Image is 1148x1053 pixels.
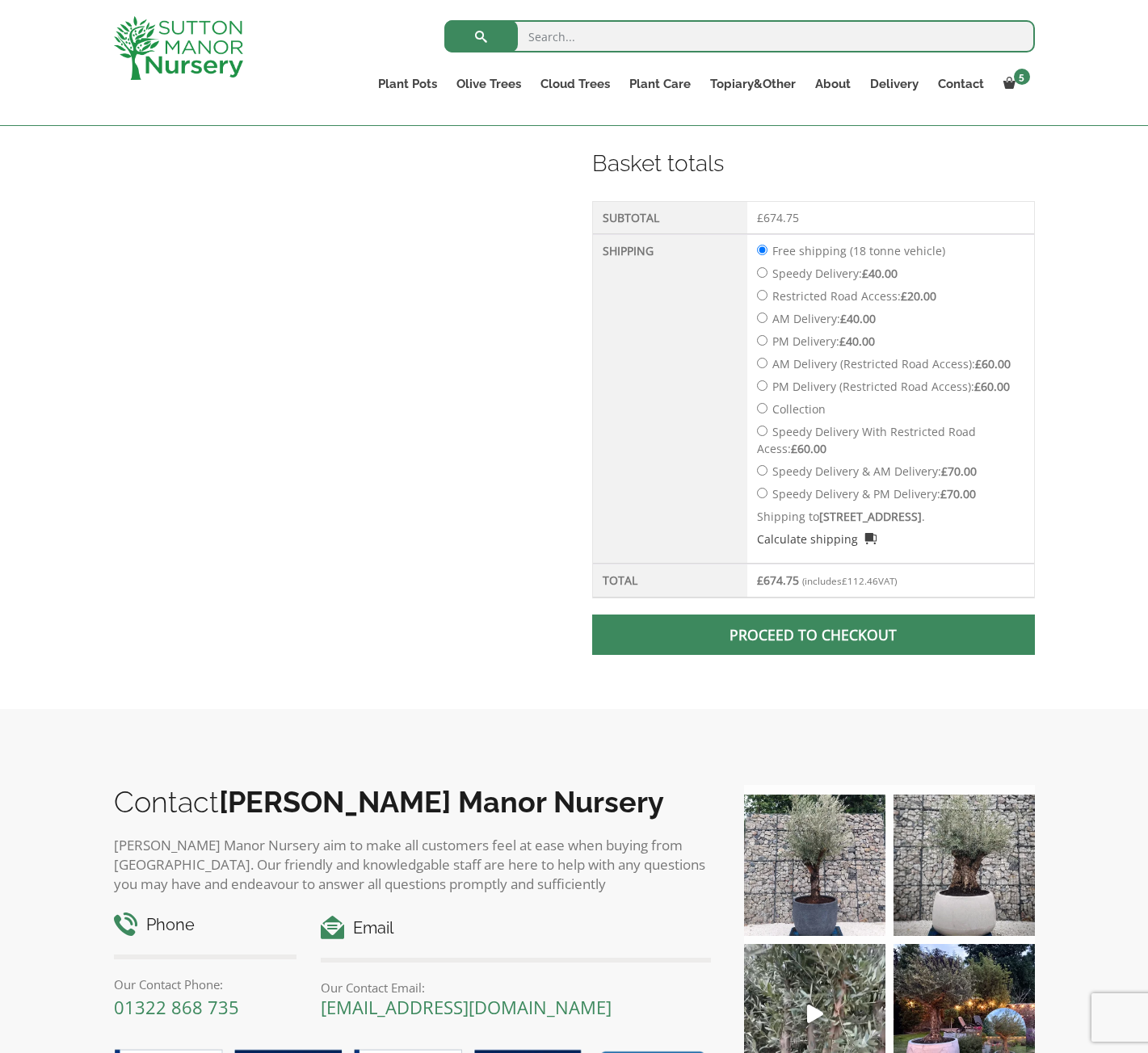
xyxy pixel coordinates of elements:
h2: Contact [114,785,712,819]
img: Check out this beauty we potted at our nursery today ❤️‍🔥 A huge, ancient gnarled Olive tree plan... [894,795,1035,936]
span: £ [840,311,847,326]
b: [PERSON_NAME] Manor Nursery [219,785,664,819]
p: Our Contact Email: [321,978,711,997]
bdi: 70.00 [941,464,977,479]
input: Search... [444,20,1035,52]
label: AM Delivery: [772,311,876,326]
p: Our Contact Phone: [114,975,297,994]
a: Plant Pots [368,73,447,95]
img: A beautiful multi-stem Spanish Olive tree potted in our luxurious fibre clay pots 😍😍 [744,795,885,936]
bdi: 40.00 [862,266,898,281]
label: Collection [772,401,826,417]
bdi: 40.00 [839,334,875,349]
label: Speedy Delivery: [772,266,898,281]
a: Plant Care [620,73,700,95]
span: 5 [1014,69,1030,85]
a: Topiary&Other [700,73,805,95]
span: £ [842,575,847,587]
span: £ [862,266,868,281]
th: Total [593,564,747,598]
bdi: 60.00 [975,356,1011,371]
a: About [805,73,860,95]
h2: Basket totals [592,147,1034,181]
span: £ [757,573,763,588]
span: £ [757,210,763,225]
bdi: 674.75 [757,210,799,225]
span: 112.46 [842,575,878,587]
bdi: 60.00 [791,441,826,456]
label: Free shipping (18 tonne vehicle) [772,243,945,258]
span: £ [839,334,846,349]
a: 01322 868 735 [114,995,239,1019]
svg: Play [807,1005,823,1023]
h4: Email [321,916,711,941]
a: Cloud Trees [531,73,620,95]
label: Speedy Delivery & AM Delivery: [772,464,977,479]
span: £ [975,356,982,371]
bdi: 674.75 [757,573,799,588]
bdi: 60.00 [974,379,1010,394]
span: £ [940,486,947,501]
label: Speedy Delivery With Restricted Road Acess: [757,424,976,456]
a: 5 [994,73,1035,95]
bdi: 70.00 [940,486,976,501]
bdi: 40.00 [840,311,876,326]
label: Speedy Delivery & PM Delivery: [772,486,976,501]
small: (includes VAT) [802,575,897,587]
h4: Phone [114,912,297,938]
bdi: 20.00 [901,288,936,304]
img: logo [114,16,243,80]
th: Subtotal [593,202,747,234]
strong: [STREET_ADDRESS] [819,509,922,524]
span: £ [901,288,907,304]
a: Delivery [860,73,928,95]
a: [EMAIL_ADDRESS][DOMAIN_NAME] [321,995,612,1019]
label: PM Delivery: [772,334,875,349]
span: £ [941,464,948,479]
span: £ [974,379,981,394]
p: Shipping to . [757,508,1024,525]
a: Calculate shipping [757,531,877,547]
p: [PERSON_NAME] Manor Nursery aim to make all customers feel at ease when buying from [GEOGRAPHIC_D... [114,836,712,894]
th: Shipping [593,234,747,564]
label: Restricted Road Access: [772,288,936,304]
label: AM Delivery (Restricted Road Access): [772,356,1011,371]
span: £ [791,441,797,456]
a: Olive Trees [447,73,531,95]
a: Proceed to checkout [592,615,1034,655]
label: PM Delivery (Restricted Road Access): [772,379,1010,394]
a: Contact [928,73,994,95]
